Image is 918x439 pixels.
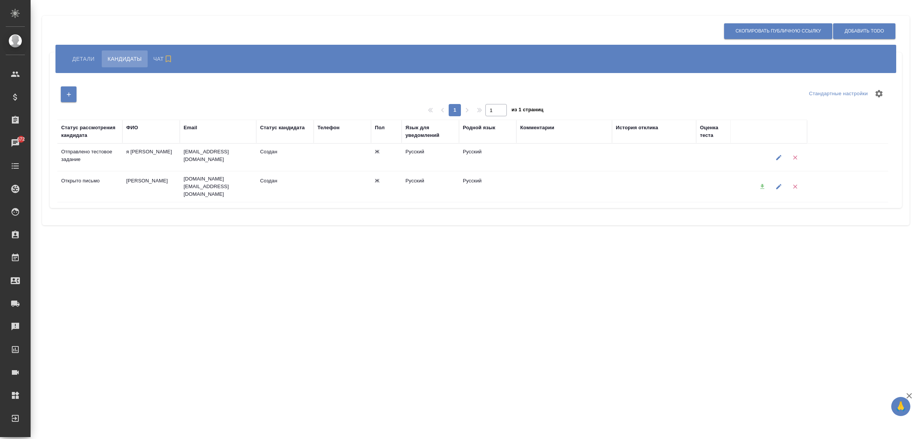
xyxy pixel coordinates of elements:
span: Русский [463,178,482,184]
span: Настроить таблицу [870,85,888,103]
div: Комментарии [520,124,554,132]
p: [EMAIL_ADDRESS][DOMAIN_NAME] [184,148,252,163]
span: Чат [153,54,175,63]
button: Удалить [787,179,803,195]
div: Язык для уведомлений [405,124,455,139]
div: split button [807,88,870,100]
div: Телефон [317,124,340,132]
span: Создан [260,149,277,154]
span: Создан [260,178,277,184]
p: [DOMAIN_NAME][EMAIL_ADDRESS][DOMAIN_NAME] [184,175,252,198]
td: Русский [402,144,459,171]
div: Email [184,124,197,132]
div: Статус рассмотрения кандидата [61,124,119,139]
svg: Подписаться [164,54,173,63]
button: Добавить ToDo [833,23,895,39]
span: 672 [13,135,30,143]
button: Редактировать [771,150,786,165]
td: Отправлено тестовое задание [57,144,122,171]
div: ФИО [126,124,138,132]
button: Скопировать публичную ссылку [724,23,832,39]
button: Редактировать [771,179,786,195]
span: 🙏 [894,398,907,415]
td: Открыто письмо [57,173,122,200]
td: я [PERSON_NAME] [122,144,180,171]
span: Кандидаты [107,54,142,63]
span: Скопировать публичную ссылку [736,28,821,34]
div: Пол [375,124,385,132]
span: Добавить ToDo [845,28,884,34]
span: из 1 страниц [511,105,544,116]
div: Родной язык [463,124,495,132]
td: Русский [402,173,459,200]
div: История отклика [616,124,658,132]
td: Ж [371,144,402,171]
button: 🙏 [891,397,910,416]
div: Оценка теста [700,124,727,139]
td: Ж [371,173,402,200]
a: 672 [2,133,29,153]
td: [PERSON_NAME] [122,173,180,200]
div: Статус кандидата [260,124,305,132]
span: Детали [72,54,94,63]
span: Русский [463,149,482,154]
button: Удалить [787,150,803,165]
